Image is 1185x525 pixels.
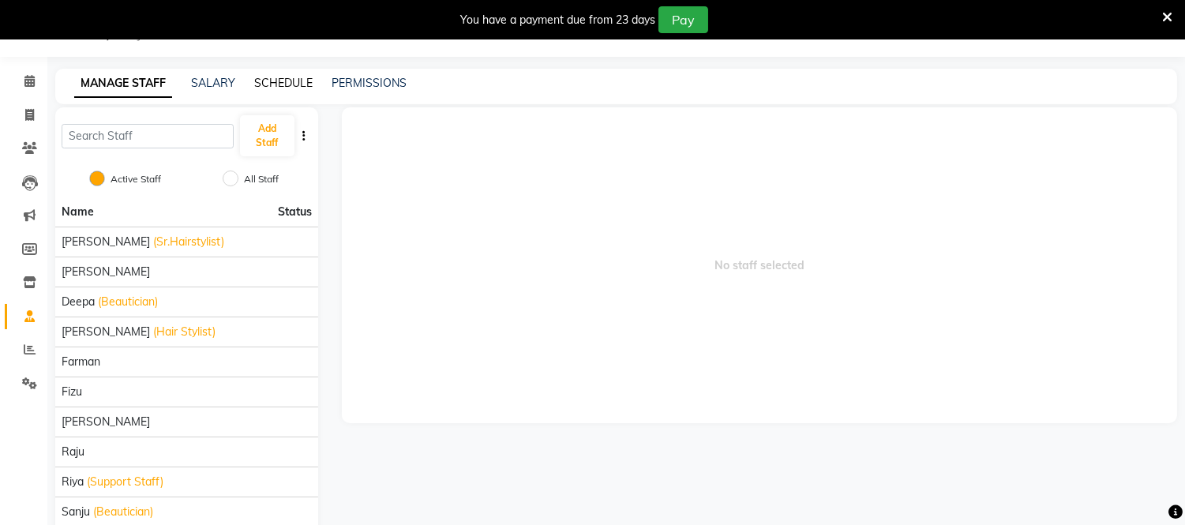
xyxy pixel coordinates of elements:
[62,204,94,219] span: Name
[191,76,235,90] a: SALARY
[74,69,172,98] a: MANAGE STAFF
[87,474,163,490] span: (Support Staff)
[62,414,150,430] span: [PERSON_NAME]
[658,6,708,33] button: Pay
[254,76,313,90] a: SCHEDULE
[153,234,224,250] span: (Sr.Hairstylist)
[153,324,216,340] span: (Hair Stylist)
[93,504,153,520] span: (Beautician)
[460,12,655,28] div: You have a payment due from 23 days
[62,444,84,460] span: Raju
[244,172,279,186] label: All Staff
[62,474,84,490] span: Riya
[240,115,294,156] button: Add Staff
[62,264,150,280] span: [PERSON_NAME]
[62,384,82,400] span: Fizu
[62,354,100,370] span: Farman
[62,504,90,520] span: Sanju
[98,294,158,310] span: (Beautician)
[62,124,234,148] input: Search Staff
[62,234,150,250] span: [PERSON_NAME]
[332,76,407,90] a: PERMISSIONS
[62,324,150,340] span: [PERSON_NAME]
[62,294,95,310] span: deepa
[278,204,312,220] span: Status
[342,107,1177,423] span: No staff selected
[111,172,161,186] label: Active Staff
